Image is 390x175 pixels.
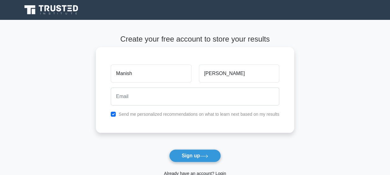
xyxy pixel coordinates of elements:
input: Email [111,87,279,105]
label: Send me personalized recommendations on what to learn next based on my results [119,112,279,117]
button: Sign up [169,149,221,162]
input: Last name [199,65,279,83]
input: First name [111,65,191,83]
h4: Create your free account to store your results [96,35,294,44]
